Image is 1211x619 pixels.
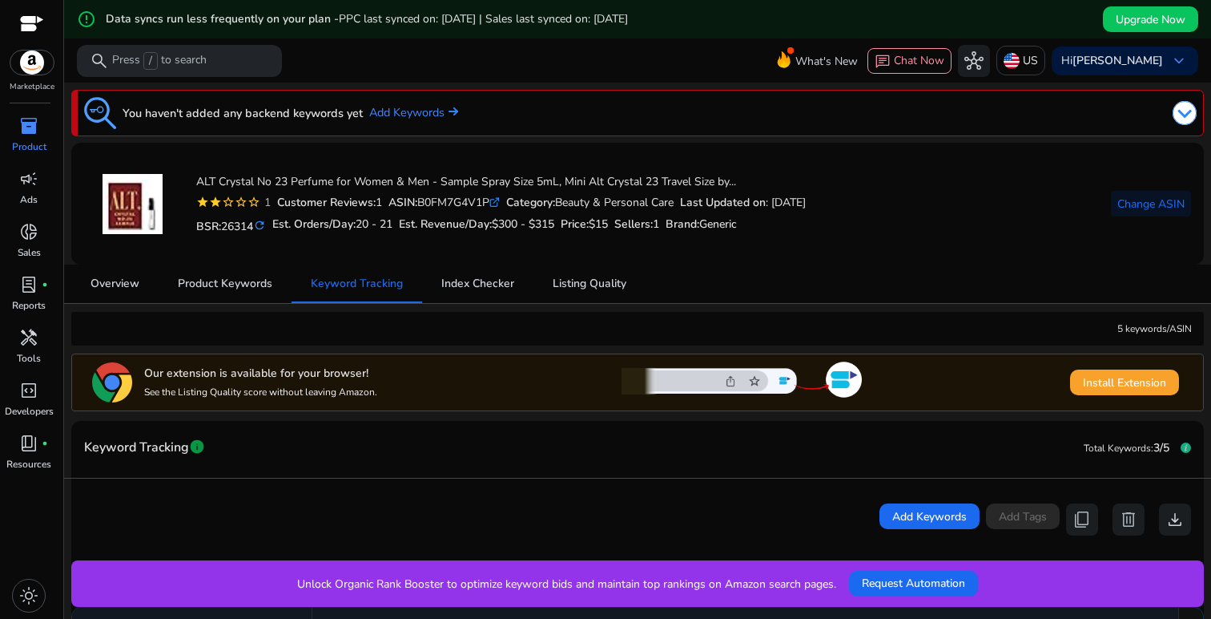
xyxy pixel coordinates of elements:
[561,218,608,232] h5: Price:
[506,194,674,211] div: Beauty & Personal Care
[10,51,54,75] img: amazon.svg
[553,278,626,289] span: Listing Quality
[892,508,967,525] span: Add Keywords
[399,218,554,232] h5: Est. Revenue/Day:
[862,575,965,592] span: Request Automation
[1116,11,1185,28] span: Upgrade Now
[189,439,205,455] span: info
[1061,55,1163,67] p: Hi
[77,10,96,29] mat-icon: error_outline
[106,13,628,26] h5: Data syncs run less frequently on your plan -
[253,218,266,233] mat-icon: refresh
[42,440,48,447] span: fiber_manual_record
[5,404,54,419] p: Developers
[795,47,858,75] span: What's New
[964,51,984,71] span: hub
[42,281,48,288] span: fiber_manual_record
[1023,47,1038,75] p: US
[699,216,737,232] span: Generic
[1173,101,1197,125] img: dropdown-arrow.svg
[680,194,806,211] div: : [DATE]
[6,457,51,471] p: Resources
[196,176,806,189] h4: ALT Crystal No 23 Perfume for Women & Men - Sample Spray Size 5mL, Mini Alt Crystal 23 Travel Siz...
[84,434,189,462] span: Keyword Tracking
[680,195,766,210] b: Last Updated on
[445,107,458,116] img: arrow-right.svg
[1117,322,1192,336] div: 5 keywords/ASIN
[1004,53,1020,69] img: us.svg
[506,195,555,210] b: Category:
[19,222,38,241] span: donut_small
[10,81,54,93] p: Marketplace
[19,275,38,294] span: lab_profile
[144,366,377,381] h5: Our extension is available for your browser!
[178,278,272,289] span: Product Keywords
[958,45,990,77] button: hub
[1084,442,1153,455] span: Total Keywords:
[143,52,158,70] span: /
[311,278,403,289] span: Keyword Tracking
[272,218,392,232] h5: Est. Orders/Day:
[18,245,41,260] p: Sales
[221,219,253,234] span: 26314
[1153,440,1169,455] span: 3/5
[849,571,978,597] button: Request Automation
[1169,51,1189,71] span: keyboard_arrow_down
[247,196,260,208] mat-icon: star_border
[19,381,38,400] span: code_blocks
[867,48,951,74] button: chatChat Now
[875,54,891,70] span: chat
[879,504,980,529] button: Add Keywords
[260,194,271,211] div: 1
[12,140,46,154] p: Product
[1103,6,1198,32] button: Upgrade Now
[356,216,392,232] span: 20 - 21
[589,216,608,232] span: $15
[90,51,109,71] span: search
[112,52,207,70] p: Press to search
[235,196,247,208] mat-icon: star_border
[339,11,628,26] span: PPC last synced on: [DATE] | Sales last synced on: [DATE]
[209,196,222,208] mat-icon: star
[1165,510,1185,529] span: download
[196,216,266,234] h5: BSR:
[277,194,382,211] div: 1
[614,218,659,232] h5: Sellers:
[103,174,163,234] img: 411BHme1CgL._SS40_.jpg
[1159,504,1191,536] button: download
[1072,53,1163,68] b: [PERSON_NAME]
[441,278,514,289] span: Index Checker
[653,216,659,232] span: 1
[84,97,116,129] img: keyword-tracking.svg
[20,192,38,207] p: Ads
[196,196,209,208] mat-icon: star
[19,434,38,453] span: book_4
[277,195,376,210] b: Customer Reviews:
[19,586,38,605] span: light_mode
[19,328,38,347] span: handyman
[222,196,235,208] mat-icon: star_border
[666,216,697,232] span: Brand
[388,194,500,211] div: B0FM7G4V1P
[144,386,377,399] p: See the Listing Quality score without leaving Amazon.
[1070,370,1179,395] button: Install Extension
[369,104,458,122] a: Add Keywords
[894,53,944,68] span: Chat Now
[123,103,363,123] h3: You haven't added any backend keywords yet
[17,351,41,366] p: Tools
[1117,196,1185,212] span: Change ASIN
[492,216,554,232] span: $300 - $315
[19,116,38,136] span: inventory_2
[19,169,38,188] span: campaign
[91,278,139,289] span: Overview
[1083,374,1166,391] span: Install Extension
[1111,191,1191,216] button: Change ASIN
[388,195,417,210] b: ASIN:
[297,576,836,593] p: Unlock Organic Rank Booster to optimize keyword bids and maintain top rankings on Amazon search p...
[666,218,737,232] h5: :
[92,362,132,403] img: chrome-logo.svg
[12,298,46,313] p: Reports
